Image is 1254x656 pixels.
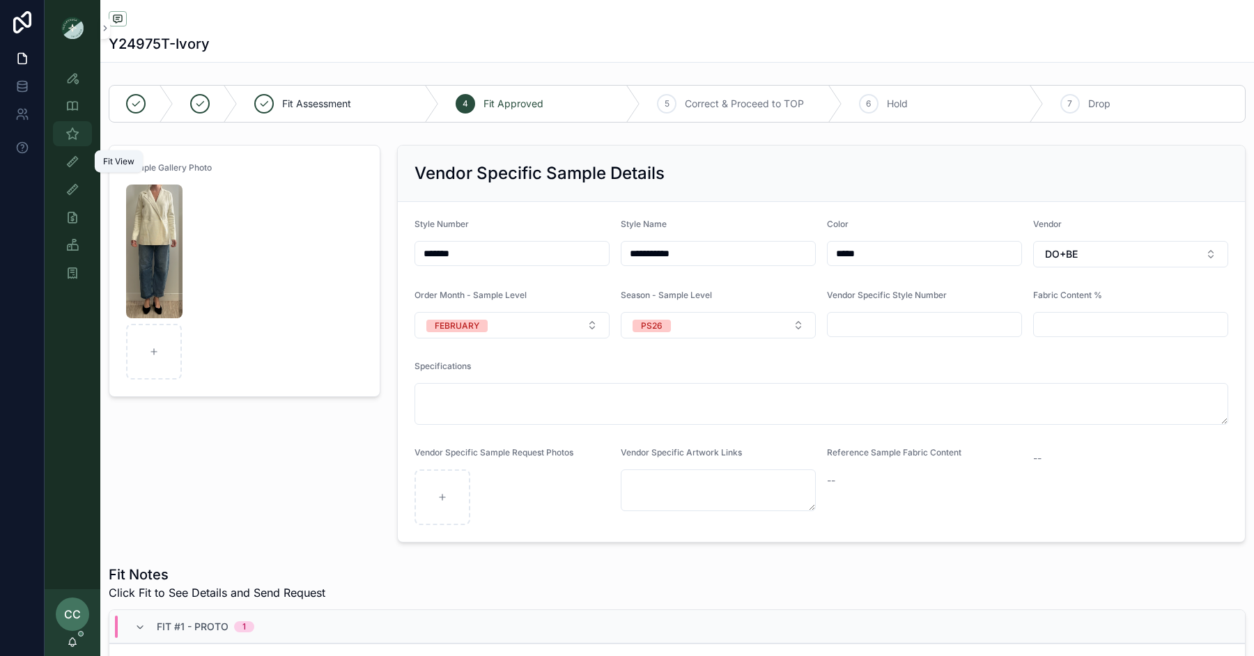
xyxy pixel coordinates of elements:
[1045,247,1078,261] span: DO+BE
[665,98,669,109] span: 5
[887,97,908,111] span: Hold
[1033,451,1042,465] span: --
[827,290,947,300] span: Vendor Specific Style Number
[1033,219,1062,229] span: Vendor
[621,290,712,300] span: Season - Sample Level
[282,97,351,111] span: Fit Assessment
[415,361,471,371] span: Specifications
[126,162,212,173] span: Sample Gallery Photo
[1033,241,1228,267] button: Select Button
[109,565,325,584] h1: Fit Notes
[109,584,325,601] span: Click Fit to See Details and Send Request
[621,447,742,458] span: Vendor Specific Artwork Links
[415,290,527,300] span: Order Month - Sample Level
[109,34,210,54] h1: Y24975T-Ivory
[415,219,469,229] span: Style Number
[463,98,468,109] span: 4
[483,97,543,111] span: Fit Approved
[827,447,961,458] span: Reference Sample Fabric Content
[1033,290,1102,300] span: Fabric Content %
[45,56,100,304] div: scrollable content
[621,219,667,229] span: Style Name
[415,162,665,185] h2: Vendor Specific Sample Details
[64,606,81,623] span: CC
[103,156,134,167] div: Fit View
[621,312,816,338] button: Select Button
[61,17,84,39] img: App logo
[415,312,610,338] button: Select Button
[242,621,246,632] div: 1
[1067,98,1072,109] span: 7
[685,97,804,111] span: Correct & Proceed to TOP
[827,474,835,487] span: --
[866,98,871,109] span: 6
[827,219,849,229] span: Color
[126,185,183,318] img: Screenshot-2025-08-18-at-10.49.15-AM.png
[157,620,229,634] span: Fit #1 - Proto
[1088,97,1110,111] span: Drop
[435,320,479,332] div: FEBRUARY
[641,320,663,332] div: PS26
[415,447,573,458] span: Vendor Specific Sample Request Photos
